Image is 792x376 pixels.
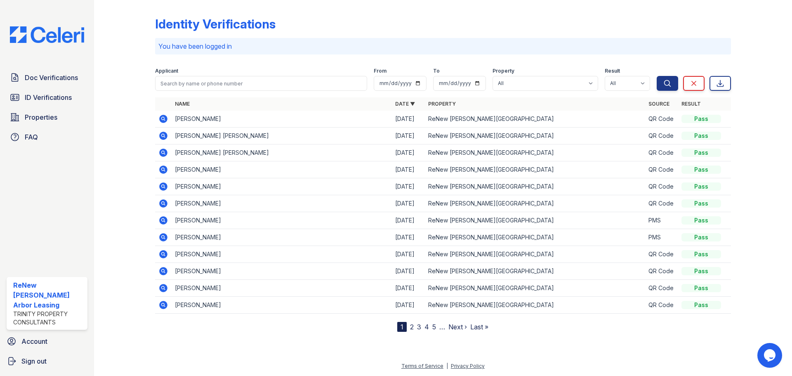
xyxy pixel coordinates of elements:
td: [PERSON_NAME] [172,263,392,280]
span: Sign out [21,356,47,366]
td: QR Code [645,246,678,263]
a: Terms of Service [401,363,443,369]
td: [PERSON_NAME] [172,178,392,195]
td: ReNew [PERSON_NAME][GEOGRAPHIC_DATA] [425,212,645,229]
div: Pass [681,199,721,208]
td: QR Code [645,111,678,128]
a: FAQ [7,129,87,145]
label: To [433,68,440,74]
td: [DATE] [392,128,425,144]
span: … [439,322,445,332]
span: ID Verifications [25,92,72,102]
td: [DATE] [392,212,425,229]
div: Pass [681,182,721,191]
a: Account [3,333,91,350]
td: [PERSON_NAME] [172,297,392,314]
td: [PERSON_NAME] [172,195,392,212]
td: PMS [645,212,678,229]
td: [PERSON_NAME] [172,212,392,229]
div: Pass [681,115,721,123]
a: 2 [410,323,414,331]
td: [DATE] [392,263,425,280]
div: Pass [681,149,721,157]
a: Date ▼ [395,101,415,107]
td: [DATE] [392,297,425,314]
td: QR Code [645,178,678,195]
td: ReNew [PERSON_NAME][GEOGRAPHIC_DATA] [425,263,645,280]
td: [PERSON_NAME] [172,111,392,128]
iframe: chat widget [757,343,784,368]
input: Search by name or phone number [155,76,367,91]
span: FAQ [25,132,38,142]
span: Properties [25,112,57,122]
td: QR Code [645,195,678,212]
td: ReNew [PERSON_NAME][GEOGRAPHIC_DATA] [425,229,645,246]
td: ReNew [PERSON_NAME][GEOGRAPHIC_DATA] [425,297,645,314]
td: [PERSON_NAME] [172,246,392,263]
label: Result [605,68,620,74]
a: Result [681,101,701,107]
td: QR Code [645,280,678,297]
td: ReNew [PERSON_NAME][GEOGRAPHIC_DATA] [425,195,645,212]
td: ReNew [PERSON_NAME][GEOGRAPHIC_DATA] [425,161,645,178]
td: PMS [645,229,678,246]
div: Pass [681,284,721,292]
td: ReNew [PERSON_NAME][GEOGRAPHIC_DATA] [425,280,645,297]
label: From [374,68,387,74]
td: QR Code [645,128,678,144]
div: Pass [681,267,721,275]
div: Pass [681,216,721,225]
a: 3 [417,323,421,331]
td: QR Code [645,161,678,178]
a: ID Verifications [7,89,87,106]
div: 1 [397,322,407,332]
a: Property [428,101,456,107]
div: Pass [681,233,721,241]
td: QR Code [645,297,678,314]
a: Doc Verifications [7,69,87,86]
a: Name [175,101,190,107]
a: 5 [432,323,436,331]
td: QR Code [645,144,678,161]
td: ReNew [PERSON_NAME][GEOGRAPHIC_DATA] [425,128,645,144]
p: You have been logged in [158,41,728,51]
td: ReNew [PERSON_NAME][GEOGRAPHIC_DATA] [425,246,645,263]
td: [DATE] [392,111,425,128]
span: Doc Verifications [25,73,78,83]
td: [PERSON_NAME] [172,229,392,246]
td: ReNew [PERSON_NAME][GEOGRAPHIC_DATA] [425,111,645,128]
img: CE_Logo_Blue-a8612792a0a2168367f1c8372b55b34899dd931a85d93a1a3d3e32e68fde9ad4.png [3,26,91,43]
a: 4 [424,323,429,331]
div: ReNew [PERSON_NAME] Arbor Leasing [13,280,84,310]
label: Property [493,68,514,74]
td: [PERSON_NAME] [172,161,392,178]
td: [PERSON_NAME] [172,280,392,297]
div: Identity Verifications [155,17,276,31]
span: Account [21,336,47,346]
a: Privacy Policy [451,363,485,369]
td: [DATE] [392,229,425,246]
a: Last » [470,323,488,331]
div: Pass [681,132,721,140]
label: Applicant [155,68,178,74]
a: Properties [7,109,87,125]
div: | [446,363,448,369]
a: Next › [448,323,467,331]
a: Source [648,101,669,107]
div: Trinity Property Consultants [13,310,84,326]
td: [DATE] [392,280,425,297]
td: [DATE] [392,178,425,195]
div: Pass [681,301,721,309]
td: ReNew [PERSON_NAME][GEOGRAPHIC_DATA] [425,144,645,161]
div: Pass [681,166,721,174]
td: [PERSON_NAME] [PERSON_NAME] [172,128,392,144]
td: [DATE] [392,144,425,161]
td: [DATE] [392,161,425,178]
td: ReNew [PERSON_NAME][GEOGRAPHIC_DATA] [425,178,645,195]
td: QR Code [645,263,678,280]
a: Sign out [3,353,91,369]
td: [DATE] [392,246,425,263]
div: Pass [681,250,721,258]
td: [PERSON_NAME] [PERSON_NAME] [172,144,392,161]
td: [DATE] [392,195,425,212]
